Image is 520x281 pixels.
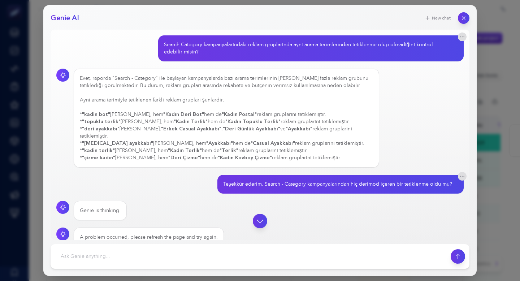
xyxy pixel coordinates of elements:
button: New chat [420,13,455,23]
div: Teşekkür ederim. Search - Category kampanyalarından hiç derimod içeren bir tetiklenme oldu mu? [223,181,452,188]
strong: "kadin bot" [82,111,110,118]
strong: "kadin terlik" [82,147,115,154]
strong: "Terlik" [220,147,238,154]
strong: "Ayakkabı" [286,125,312,132]
strong: "Erkek Casual Ayakkabı" [161,125,221,132]
strong: "Kadın Deri Bot" [163,111,204,118]
div: Evet, raporda "Search - Category" ile başlayan kampanyalarda bazı arama terimlerinin [PERSON_NAME... [80,75,373,161]
strong: "deri ayakkabı" [82,125,120,132]
strong: "[MEDICAL_DATA] ayakkabı" [82,140,153,147]
strong: "çizme kadın" [82,154,115,161]
h2: Genie AI [51,13,79,23]
div: A problem occurred, please refresh the page and try again. [80,234,218,241]
strong: "Casual Ayakkabı" [251,140,295,147]
strong: "Deri Çizme" [168,154,200,161]
div: Search Category kampanyalarındaki reklam gruplarında aynı arama terimlerinden tetiklenme olup olm... [164,41,452,56]
strong: "Ayakkabı" [206,140,233,147]
strong: "Kadın Topuklu Terlik" [225,118,281,125]
strong: "Kadın Kovboy Çizme" [218,154,272,161]
strong: "topuklu terlik" [82,118,121,125]
strong: "Kadın Postal" [222,111,257,118]
strong: "Kadın Terlik" [174,118,208,125]
strong: "Deri Günlük Ayakkabı" [223,125,280,132]
strong: "Kadın Terlik" [168,147,202,154]
div: Genie is thinking. [80,207,121,214]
